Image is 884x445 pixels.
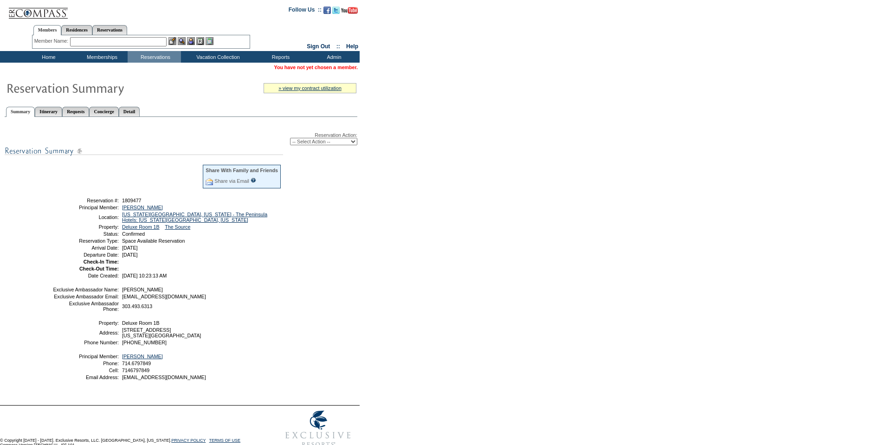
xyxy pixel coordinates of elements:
span: Space Available Reservation [122,238,185,244]
img: Reservaton Summary [6,78,192,97]
td: Home [21,51,74,63]
input: What is this? [251,178,256,183]
div: Member Name: [34,37,70,45]
td: Reservations [128,51,181,63]
a: Detail [119,107,140,116]
td: Status: [52,231,119,237]
img: subTtlResSummary.gif [5,145,283,157]
td: Exclusive Ambassador Email: [52,294,119,299]
td: Admin [306,51,360,63]
span: [PHONE_NUMBER] [122,340,167,345]
td: Reservation #: [52,198,119,203]
span: [EMAIL_ADDRESS][DOMAIN_NAME] [122,294,206,299]
img: Reservations [196,37,204,45]
a: Requests [62,107,89,116]
td: Phone Number: [52,340,119,345]
td: Cell: [52,368,119,373]
span: Deluxe Room 1B [122,320,160,326]
a: [PERSON_NAME] [122,354,163,359]
span: 1809477 [122,198,142,203]
td: Arrival Date: [52,245,119,251]
a: The Source [165,224,190,230]
a: [PERSON_NAME] [122,205,163,210]
a: Follow us on Twitter [332,9,340,15]
a: Members [33,25,62,35]
td: Principal Member: [52,354,119,359]
div: Share With Family and Friends [206,168,278,173]
a: Concierge [89,107,118,116]
a: [US_STATE][GEOGRAPHIC_DATA], [US_STATE] - The Peninsula Hotels: [US_STATE][GEOGRAPHIC_DATA], [US_... [122,212,267,223]
td: Reports [253,51,306,63]
td: Address: [52,327,119,338]
img: b_calculator.gif [206,37,213,45]
a: TERMS OF USE [209,438,241,443]
a: Subscribe to our YouTube Channel [341,9,358,15]
a: » view my contract utilization [278,85,342,91]
td: Date Created: [52,273,119,278]
a: Sign Out [307,43,330,50]
img: View [178,37,186,45]
a: Become our fan on Facebook [323,9,331,15]
td: Exclusive Ambassador Name: [52,287,119,292]
span: [DATE] 10:23:13 AM [122,273,167,278]
a: Reservations [92,25,127,35]
span: :: [336,43,340,50]
td: Reservation Type: [52,238,119,244]
td: Vacation Collection [181,51,253,63]
td: Principal Member: [52,205,119,210]
img: Subscribe to our YouTube Channel [341,7,358,14]
img: Impersonate [187,37,195,45]
span: Confirmed [122,231,145,237]
span: You have not yet chosen a member. [274,64,358,70]
span: 303.493.6313 [122,303,152,309]
td: Location: [52,212,119,223]
a: Residences [61,25,92,35]
img: b_edit.gif [168,37,176,45]
img: Follow us on Twitter [332,6,340,14]
span: 714.6797849 [122,361,151,366]
a: Share via Email [214,178,249,184]
strong: Check-Out Time: [79,266,119,271]
a: Summary [6,107,35,117]
span: [STREET_ADDRESS] [US_STATE][GEOGRAPHIC_DATA] [122,327,201,338]
td: Memberships [74,51,128,63]
td: Email Address: [52,374,119,380]
div: Reservation Action: [5,132,357,145]
td: Phone: [52,361,119,366]
td: Property: [52,224,119,230]
td: Property: [52,320,119,326]
span: [DATE] [122,252,138,258]
span: 7146797849 [122,368,149,373]
a: PRIVACY POLICY [171,438,206,443]
a: Itinerary [35,107,62,116]
span: [EMAIL_ADDRESS][DOMAIN_NAME] [122,374,206,380]
span: [PERSON_NAME] [122,287,163,292]
td: Follow Us :: [289,6,322,17]
a: Help [346,43,358,50]
img: Become our fan on Facebook [323,6,331,14]
a: Deluxe Room 1B [122,224,160,230]
td: Departure Date: [52,252,119,258]
td: Exclusive Ambassador Phone: [52,301,119,312]
strong: Check-In Time: [84,259,119,264]
span: [DATE] [122,245,138,251]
